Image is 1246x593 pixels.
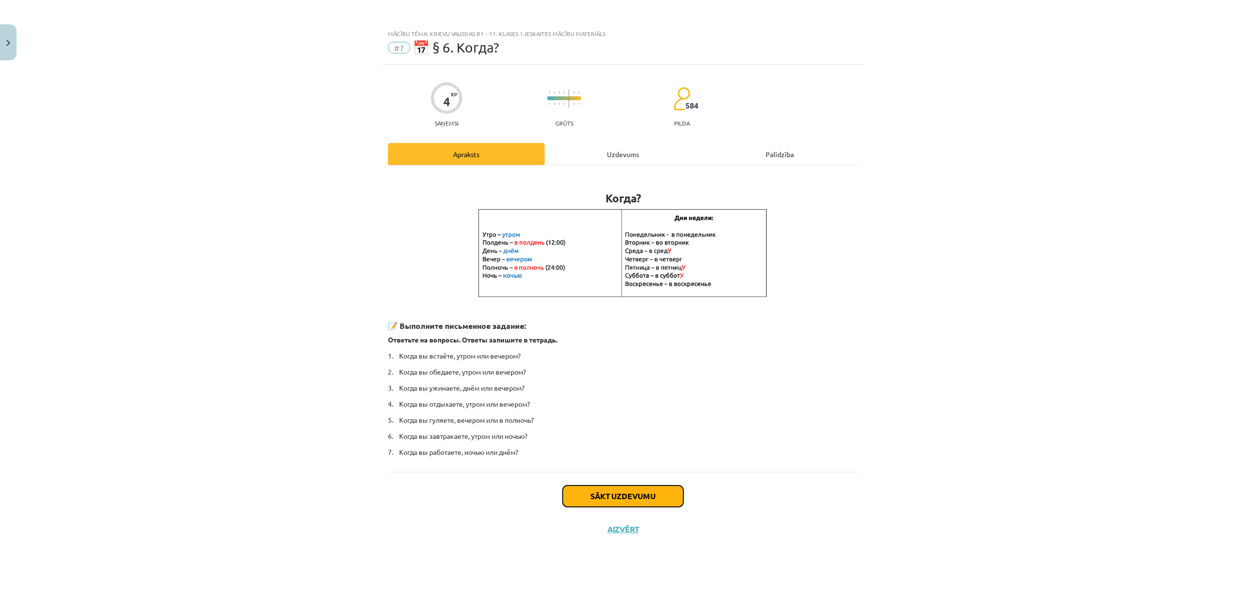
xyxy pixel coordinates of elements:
p: pilda [674,120,690,126]
p: 2. Когда вы обедаете, утром или вечером? [388,367,858,377]
img: icon-short-line-57e1e144782c952c97e751825c79c345078a6d821885a25fce030b3d8c18986b.svg [564,91,565,94]
strong: Когда? [605,191,641,205]
img: icon-short-line-57e1e144782c952c97e751825c79c345078a6d821885a25fce030b3d8c18986b.svg [564,103,565,105]
div: Uzdevums [545,143,701,165]
img: icon-close-lesson-0947bae3869378f0d4975bcd49f059093ad1ed9edebbc8119c70593378902aed.svg [6,40,10,46]
div: Palīdzība [701,143,858,165]
img: icon-short-line-57e1e144782c952c97e751825c79c345078a6d821885a25fce030b3d8c18986b.svg [578,91,579,94]
p: Grūts [555,120,573,126]
img: icon-short-line-57e1e144782c952c97e751825c79c345078a6d821885a25fce030b3d8c18986b.svg [559,91,560,94]
img: icon-short-line-57e1e144782c952c97e751825c79c345078a6d821885a25fce030b3d8c18986b.svg [559,103,560,105]
p: Saņemsi [431,120,462,126]
img: students-c634bb4e5e11cddfef0936a35e636f08e4e9abd3cc4e673bd6f9a4125e45ecb1.svg [673,87,690,111]
img: icon-short-line-57e1e144782c952c97e751825c79c345078a6d821885a25fce030b3d8c18986b.svg [554,103,555,105]
img: icon-short-line-57e1e144782c952c97e751825c79c345078a6d821885a25fce030b3d8c18986b.svg [549,103,550,105]
p: 4. Когда вы отдыхаете, утром или вечером? [388,399,858,409]
img: icon-short-line-57e1e144782c952c97e751825c79c345078a6d821885a25fce030b3d8c18986b.svg [549,91,550,94]
button: Aizvērt [605,524,641,534]
p: 3. Когда вы ужинаете, днём или вечером? [388,383,858,393]
img: icon-short-line-57e1e144782c952c97e751825c79c345078a6d821885a25fce030b3d8c18986b.svg [573,103,574,105]
span: 📅 § 6. Когда? [413,39,499,55]
span: #7 [388,42,410,54]
p: 1. Когда вы встаёте, утром или вечером? [388,351,858,361]
img: icon-long-line-d9ea69661e0d244f92f715978eff75569469978d946b2353a9bb055b3ed8787d.svg [568,89,569,108]
b: Ответьте на вопросы. Ответы запишите в тетрадь. [388,335,557,344]
button: Sākt uzdevumu [563,485,683,507]
div: Apraksts [388,143,545,165]
p: 7. Когда вы работаете, ночью или днём? [388,447,858,457]
span: XP [451,91,457,97]
p: 5. Когда вы гуляете, вечером или в полночь? [388,415,858,425]
img: icon-short-line-57e1e144782c952c97e751825c79c345078a6d821885a25fce030b3d8c18986b.svg [554,91,555,94]
span: 584 [685,101,698,110]
img: icon-short-line-57e1e144782c952c97e751825c79c345078a6d821885a25fce030b3d8c18986b.svg [573,91,574,94]
p: 6. Когда вы завтракаете, утром или ночью? [388,431,858,441]
div: Mācību tēma: Krievu valodas b1 - 11. klases 1.ieskaites mācību materiāls [388,30,858,37]
img: icon-short-line-57e1e144782c952c97e751825c79c345078a6d821885a25fce030b3d8c18986b.svg [578,103,579,105]
div: 4 [443,95,450,108]
strong: 📝 Выполните письменное задание: [388,321,526,331]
